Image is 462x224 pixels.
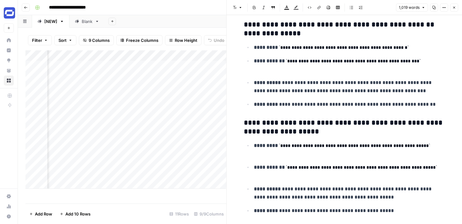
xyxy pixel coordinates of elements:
img: Synthesia Logo [4,7,15,19]
button: Freeze Columns [116,35,162,45]
a: Usage [4,201,14,211]
span: Add Row [35,211,52,217]
a: Home [4,35,14,45]
span: Sort [58,37,67,43]
button: 1,019 words [396,3,428,12]
button: Help + Support [4,211,14,221]
span: Undo [214,37,224,43]
button: Sort [54,35,76,45]
div: 11 Rows [167,209,191,219]
a: [NEW] [32,15,69,28]
span: Filter [32,37,42,43]
span: Add 10 Rows [65,211,91,217]
span: 1,019 words [399,5,420,10]
button: Workspace: Synthesia [4,5,14,21]
button: Filter [28,35,52,45]
a: Blank [69,15,105,28]
button: Add Row [25,209,56,219]
span: 9 Columns [89,37,110,43]
div: Blank [82,18,92,25]
a: Settings [4,191,14,201]
a: Browse [4,76,14,86]
div: [NEW] [44,18,57,25]
a: Insights [4,45,14,55]
span: Row Height [175,37,197,43]
button: Row Height [165,35,201,45]
span: Freeze Columns [126,37,158,43]
button: Undo [204,35,228,45]
button: 9 Columns [79,35,114,45]
a: Opportunities [4,55,14,65]
button: Add 10 Rows [56,209,94,219]
div: 9/9 Columns [191,209,226,219]
a: Your Data [4,65,14,76]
